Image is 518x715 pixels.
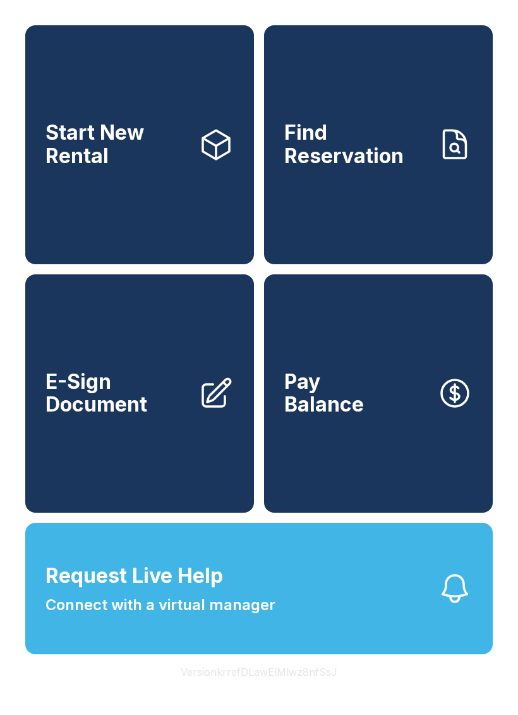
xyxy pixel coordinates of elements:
span: Pay Balance [284,370,364,417]
button: Request Live HelpConnect with a virtual manager [25,523,493,654]
button: PayBalance [264,274,493,513]
span: Connect with a virtual manager [45,594,275,616]
span: Find Reservation [284,121,427,168]
span: Start New Rental [45,121,188,168]
span: Request Live Help [45,561,223,591]
a: Start New Rental [25,25,254,264]
button: VersionkrrefDLawElMlwz8nfSsJ [171,654,347,690]
span: E-Sign Document [45,370,188,417]
a: E-Sign Document [25,274,254,513]
a: Find Reservation [264,25,493,264]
